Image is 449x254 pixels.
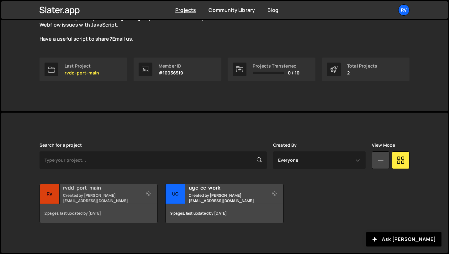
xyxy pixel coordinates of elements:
[209,7,255,13] a: Community Library
[267,7,278,13] a: Blog
[189,184,264,191] h2: ugc-cc-work
[253,63,299,69] div: Projects Transferred
[40,58,127,81] a: Last Project rvdd-port-main
[159,70,183,75] p: #10036519
[366,232,441,246] button: Ask [PERSON_NAME]
[165,184,283,223] a: ug ugc-cc-work Created by [PERSON_NAME][EMAIL_ADDRESS][DOMAIN_NAME] 9 pages, last updated by [DATE]
[166,184,185,204] div: ug
[112,35,132,42] a: Email us
[40,184,60,204] div: rv
[40,204,157,223] div: 2 pages, last updated by [DATE]
[63,193,139,203] small: Created by [PERSON_NAME][EMAIL_ADDRESS][DOMAIN_NAME]
[40,151,267,169] input: Type your project...
[347,70,377,75] p: 2
[65,63,99,69] div: Last Project
[347,63,377,69] div: Total Projects
[40,143,82,148] label: Search for a project
[63,184,139,191] h2: rvdd-port-main
[288,70,299,75] span: 0 / 10
[159,63,183,69] div: Member ID
[398,4,409,16] a: rv
[166,204,283,223] div: 9 pages, last updated by [DATE]
[273,143,297,148] label: Created By
[372,143,395,148] label: View Mode
[40,14,265,43] p: The is live and growing. Explore the curated scripts to solve common Webflow issues with JavaScri...
[65,70,99,75] p: rvdd-port-main
[40,184,158,223] a: rv rvdd-port-main Created by [PERSON_NAME][EMAIL_ADDRESS][DOMAIN_NAME] 2 pages, last updated by [...
[189,193,264,203] small: Created by [PERSON_NAME][EMAIL_ADDRESS][DOMAIN_NAME]
[175,7,196,13] a: Projects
